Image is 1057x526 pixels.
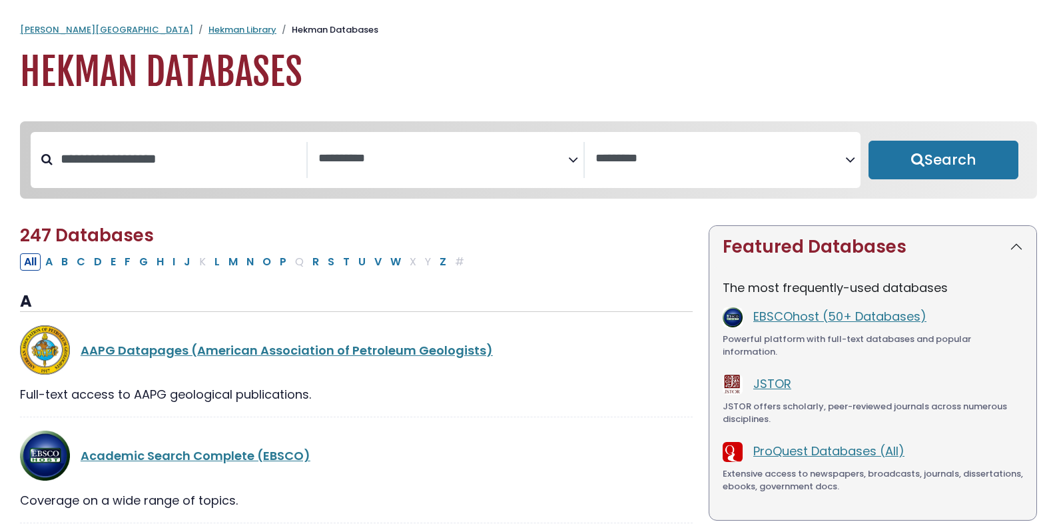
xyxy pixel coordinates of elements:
button: Filter Results A [41,253,57,271]
div: Coverage on a wide range of topics. [20,491,693,509]
nav: breadcrumb [20,23,1037,37]
button: Filter Results T [339,253,354,271]
button: Filter Results B [57,253,72,271]
button: Filter Results U [354,253,370,271]
button: Filter Results W [386,253,405,271]
p: The most frequently-used databases [723,279,1023,297]
div: Alpha-list to filter by first letter of database name [20,253,470,269]
button: Filter Results R [308,253,323,271]
h3: A [20,292,693,312]
div: Extensive access to newspapers, broadcasts, journals, dissertations, ebooks, government docs. [723,467,1023,493]
a: AAPG Datapages (American Association of Petroleum Geologists) [81,342,493,359]
h1: Hekman Databases [20,50,1037,95]
a: [PERSON_NAME][GEOGRAPHIC_DATA] [20,23,193,36]
button: Filter Results I [169,253,179,271]
button: Filter Results P [276,253,290,271]
a: EBSCOhost (50+ Databases) [753,308,926,325]
textarea: Search [595,152,845,166]
div: Full-text access to AAPG geological publications. [20,385,693,403]
button: Filter Results N [242,253,258,271]
button: Filter Results G [135,253,152,271]
button: Filter Results O [258,253,275,271]
a: Hekman Library [208,23,276,36]
input: Search database by title or keyword [53,148,306,170]
textarea: Search [318,152,568,166]
button: Filter Results M [224,253,242,271]
nav: Search filters [20,121,1037,199]
button: Filter Results L [210,253,224,271]
button: Submit for Search Results [869,141,1018,179]
button: Filter Results Z [436,253,450,271]
li: Hekman Databases [276,23,378,37]
button: Filter Results S [324,253,338,271]
button: Filter Results V [370,253,386,271]
button: Filter Results D [90,253,106,271]
a: ProQuest Databases (All) [753,443,904,459]
a: Academic Search Complete (EBSCO) [81,447,310,464]
div: JSTOR offers scholarly, peer-reviewed journals across numerous disciplines. [723,400,1023,426]
button: Filter Results H [153,253,168,271]
span: 247 Databases [20,223,154,247]
a: JSTOR [753,375,791,392]
button: Filter Results C [73,253,89,271]
button: Filter Results J [180,253,194,271]
div: Powerful platform with full-text databases and popular information. [723,333,1023,359]
button: All [20,253,41,271]
button: Featured Databases [709,226,1036,268]
button: Filter Results E [107,253,120,271]
button: Filter Results F [121,253,135,271]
